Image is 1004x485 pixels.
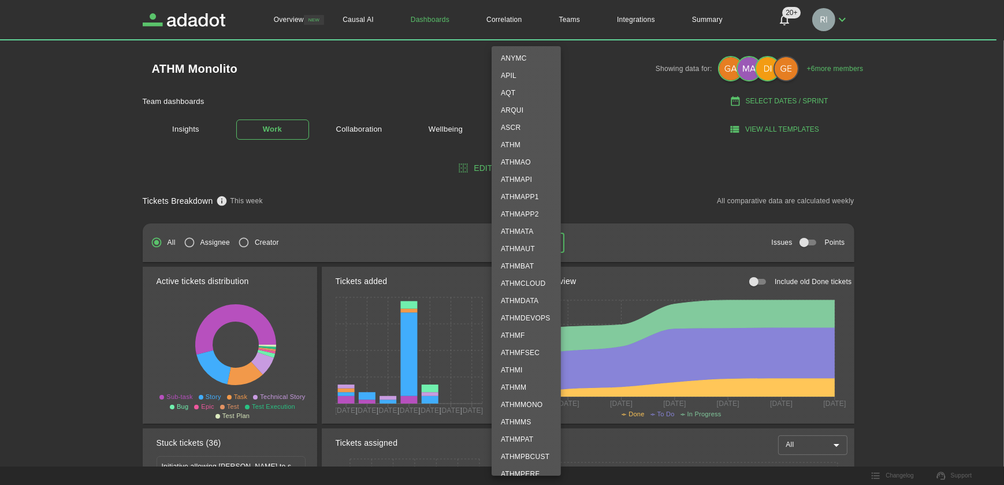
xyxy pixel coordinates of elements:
[492,171,561,188] li: ATHMAPI
[492,84,561,102] li: AQT
[492,102,561,119] li: ARQUI
[492,327,561,344] li: ATHMF
[492,50,561,67] li: ANYMC
[492,67,561,84] li: APIL
[492,292,561,309] li: ATHMDATA
[492,258,561,275] li: ATHMBAT
[492,240,561,258] li: ATHMAUT
[492,154,561,171] li: ATHMAO
[492,361,561,379] li: ATHMI
[492,275,561,292] li: ATHMCLOUD
[492,413,561,431] li: ATHMMS
[492,206,561,223] li: ATHMAPP2
[492,344,561,361] li: ATHMFSEC
[492,448,561,465] li: ATHMPBCUST
[492,379,561,396] li: ATHMM
[492,431,561,448] li: ATHMPAT
[492,119,561,136] li: ASCR
[492,309,561,327] li: ATHMDEVOPS
[492,223,561,240] li: ATHMATA
[492,136,561,154] li: ATHM
[492,188,561,206] li: ATHMAPP1
[492,465,561,483] li: ATHMPERF
[492,396,561,413] li: ATHMMONO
